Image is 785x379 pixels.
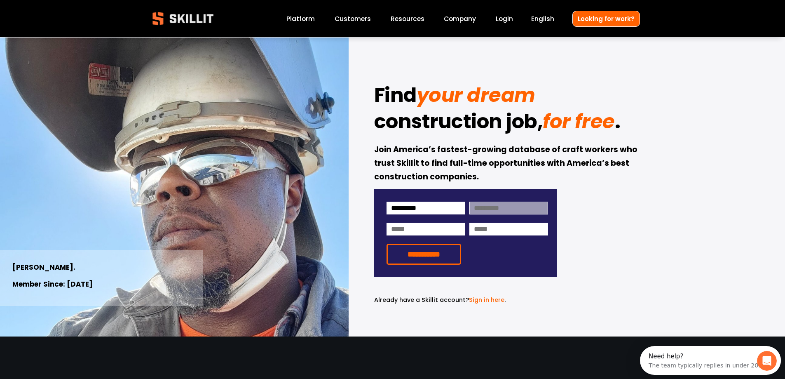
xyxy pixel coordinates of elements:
[374,295,557,305] p: .
[12,262,75,274] strong: [PERSON_NAME].
[496,13,513,24] a: Login
[417,81,535,109] em: your dream
[374,144,639,184] strong: Join America’s fastest-growing database of craft workers who trust Skillit to find full-time oppo...
[444,13,476,24] a: Company
[640,346,781,375] iframe: Intercom live chat discovery launcher
[286,13,315,24] a: Platform
[9,7,124,14] div: Need help?
[391,14,424,24] span: Resources
[543,108,614,135] em: for free
[145,6,220,31] img: Skillit
[531,14,554,24] span: English
[374,296,469,304] span: Already have a Skillit account?
[391,13,424,24] a: folder dropdown
[531,13,554,24] div: language picker
[374,80,417,114] strong: Find
[374,106,543,140] strong: construction job,
[12,279,93,291] strong: Member Since: [DATE]
[335,13,371,24] a: Customers
[9,14,124,22] div: The team typically replies in under 20m
[757,351,777,371] iframe: Intercom live chat
[615,106,621,140] strong: .
[469,296,504,304] a: Sign in here
[3,3,148,26] div: Open Intercom Messenger
[572,11,640,27] a: Looking for work?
